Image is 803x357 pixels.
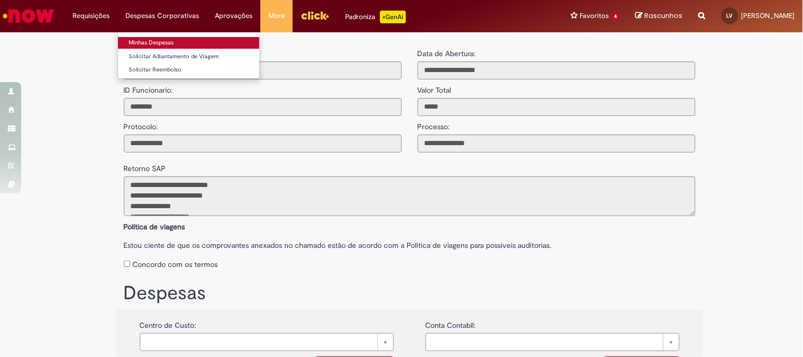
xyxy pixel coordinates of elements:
label: Protocolo: [124,116,158,132]
label: Data de Abertura: [418,48,476,59]
label: Centro de Custo: [140,315,196,331]
span: Despesas Corporativas [125,11,199,21]
span: Aprovações [215,11,252,21]
span: Favoritos [580,11,609,21]
span: Rascunhos [645,11,683,21]
a: Solicitar Adiantamento de Viagem [118,51,259,63]
label: Retorno SAP [124,158,166,174]
a: Limpar campo {0} [140,333,394,351]
label: Conta Contabil: [426,315,476,331]
span: 4 [611,12,620,21]
label: ID Funcionario: [124,79,173,95]
span: Requisições [73,11,110,21]
h1: Despesas [124,283,696,304]
a: Minhas Despesas [118,37,259,49]
label: Estou ciente de que os comprovantes anexados no chamado estão de acordo com a Politica de viagens... [124,235,696,251]
label: Concordo com os termos [132,259,218,270]
a: Rascunhos [636,11,683,21]
img: click_logo_yellow_360x200.png [301,7,329,23]
img: ServiceNow [1,5,56,26]
b: Política de viagens [124,222,185,231]
span: LV [727,12,733,19]
ul: Despesas Corporativas [118,32,260,79]
label: Processo: [418,116,450,132]
span: [PERSON_NAME] [742,11,795,20]
div: Padroniza [345,11,406,23]
label: Valor Total [418,79,452,95]
span: More [268,11,285,21]
a: Limpar campo {0} [426,333,680,351]
p: +GenAi [380,11,406,23]
a: Solicitar Reembolso [118,64,259,76]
